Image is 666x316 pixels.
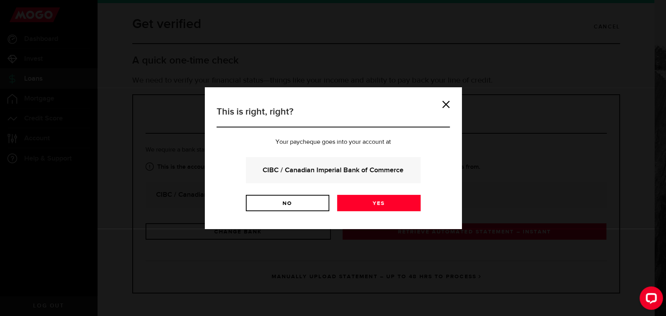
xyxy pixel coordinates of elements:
[246,195,329,211] a: No
[256,165,410,175] strong: CIBC / Canadian Imperial Bank of Commerce
[217,105,450,127] h3: This is right, right?
[633,283,666,316] iframe: LiveChat chat widget
[337,195,421,211] a: Yes
[217,139,450,145] p: Your paycheque goes into your account at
